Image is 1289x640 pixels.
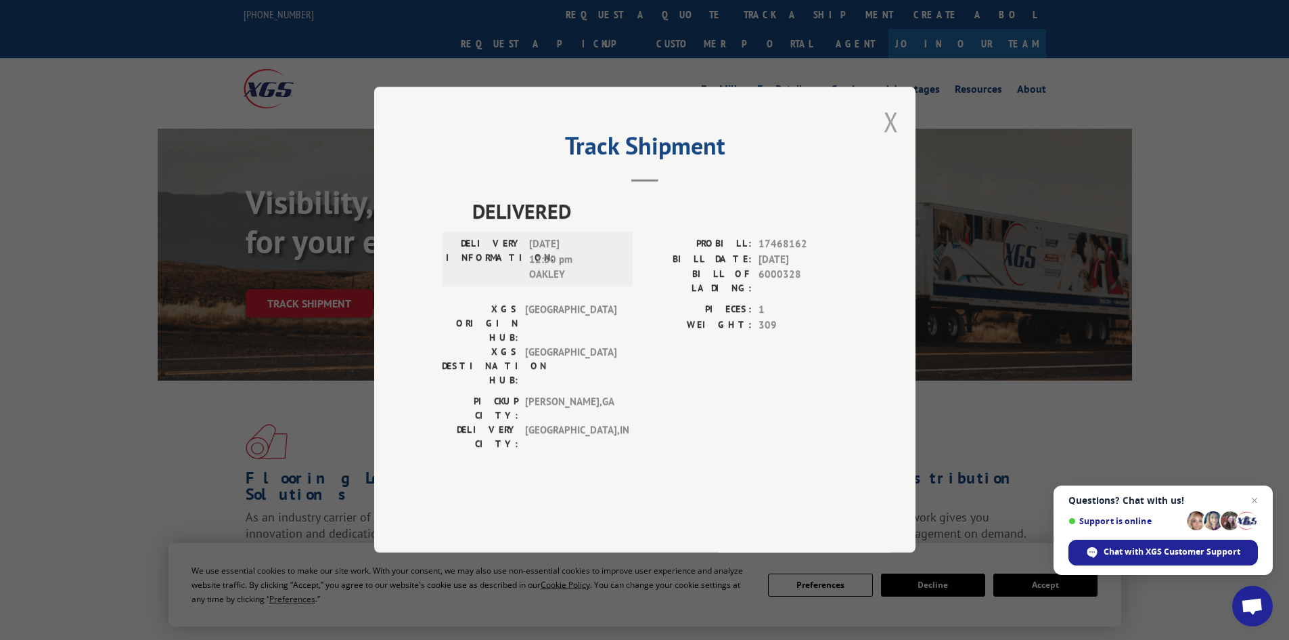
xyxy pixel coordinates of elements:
[645,318,752,333] label: WEIGHT:
[525,423,616,452] span: [GEOGRAPHIC_DATA] , IN
[529,237,620,283] span: [DATE] 12:30 pm OAKLEY
[1068,495,1258,506] span: Questions? Chat with us!
[645,268,752,296] label: BILL OF LADING:
[442,136,848,162] h2: Track Shipment
[759,252,848,268] span: [DATE]
[442,345,518,388] label: XGS DESTINATION HUB:
[525,303,616,345] span: [GEOGRAPHIC_DATA]
[442,303,518,345] label: XGS ORIGIN HUB:
[759,303,848,318] span: 1
[446,237,522,283] label: DELIVERY INFORMATION:
[759,318,848,333] span: 309
[1068,516,1182,526] span: Support is online
[645,252,752,268] label: BILL DATE:
[472,196,848,227] span: DELIVERED
[525,345,616,388] span: [GEOGRAPHIC_DATA]
[759,268,848,296] span: 6000328
[442,423,518,452] label: DELIVERY CITY:
[884,104,899,140] button: Close modal
[759,237,848,253] span: 17468162
[442,395,518,423] label: PICKUP CITY:
[1068,540,1258,566] span: Chat with XGS Customer Support
[645,303,752,318] label: PIECES:
[525,395,616,423] span: [PERSON_NAME] , GA
[1232,586,1273,626] a: Open chat
[1104,546,1240,558] span: Chat with XGS Customer Support
[645,237,752,253] label: PROBILL:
